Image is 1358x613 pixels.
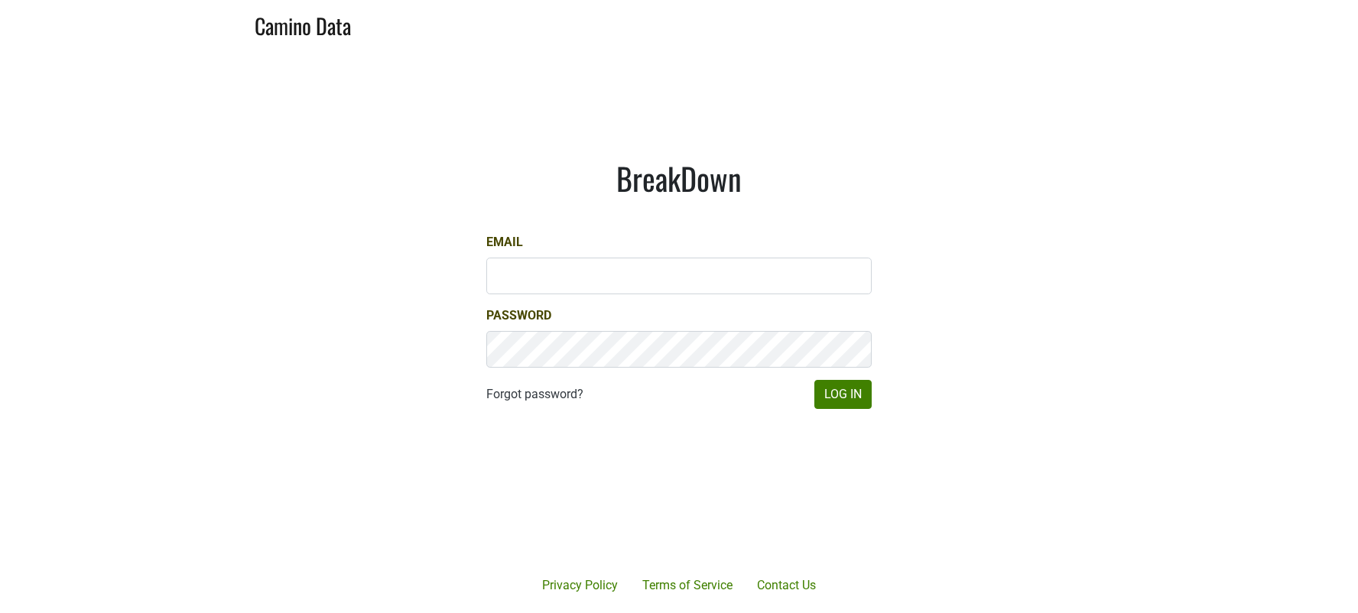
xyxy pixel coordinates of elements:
label: Password [486,306,551,325]
a: Contact Us [745,570,828,601]
a: Terms of Service [630,570,745,601]
a: Camino Data [255,6,351,42]
a: Forgot password? [486,385,583,404]
h1: BreakDown [486,160,872,196]
a: Privacy Policy [530,570,630,601]
label: Email [486,233,523,251]
button: Log In [814,380,872,409]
